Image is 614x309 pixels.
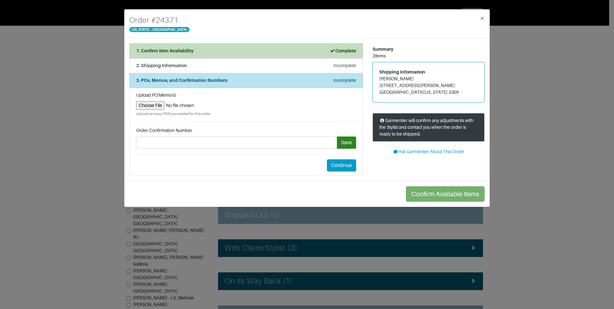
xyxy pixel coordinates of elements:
strong: Complete [329,48,356,53]
h4: Order # 24371 [129,14,189,26]
button: Confirm Available Items [406,186,485,202]
small: Upload as many PDFs as needed for this order. [136,111,356,117]
div: Summary [373,46,485,53]
em: Incomplete [333,78,356,83]
button: Ask Garmentier About This Order [373,147,485,157]
span: × [480,14,485,22]
strong: 3. POs, Memos, and Confirmation Numbers [136,78,227,83]
button: Close [475,9,490,27]
div: Garmentier will confirm any adjustments with the Stylist and contact you when the order is ready ... [373,113,485,142]
address: [PERSON_NAME] [STREET_ADDRESS][PERSON_NAME] [GEOGRAPHIC_DATA][US_STATE]-3305 [379,75,478,96]
span: Shipping Information [379,69,425,75]
strong: 1. Confirm Item Availability [136,48,194,53]
strong: 2. Shipping Information [136,63,187,68]
span: [US_STATE] - [GEOGRAPHIC_DATA] [129,27,189,32]
button: Continue [327,159,356,172]
div: 2 items [373,53,485,59]
button: Save [337,137,356,149]
em: Incomplete [333,63,356,68]
label: Order Confirmation Number [136,127,192,134]
label: Upload PO/Memo(s) [136,92,176,99]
